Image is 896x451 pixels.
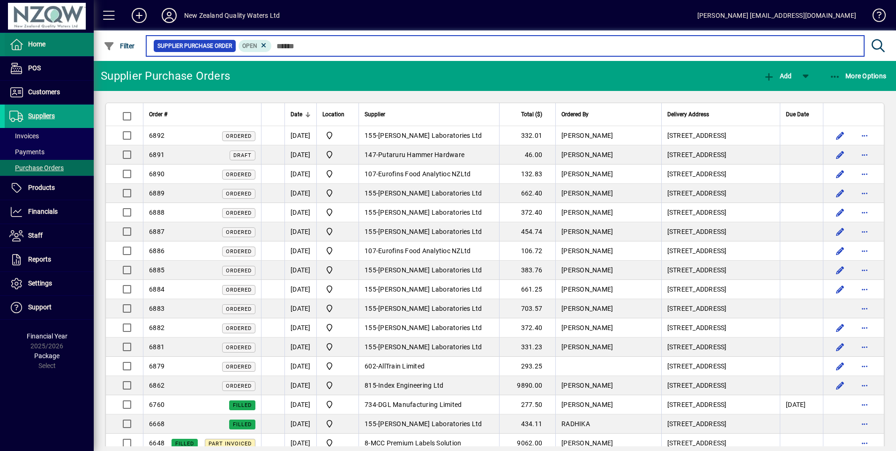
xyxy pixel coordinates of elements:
[857,166,872,181] button: More options
[667,109,709,120] span: Delivery Address
[833,128,848,143] button: Edit
[833,359,848,374] button: Edit
[322,284,353,295] span: Domain Rd
[358,395,499,414] td: -
[378,382,443,389] span: Index Engineering Ltd
[149,382,164,389] span: 6862
[365,420,376,428] span: 155
[857,359,872,374] button: More options
[371,439,462,447] span: MCC Premium Labels Solution
[833,186,848,201] button: Edit
[833,205,848,220] button: Edit
[561,286,613,293] span: [PERSON_NAME]
[284,338,316,357] td: [DATE]
[561,266,613,274] span: [PERSON_NAME]
[857,339,872,354] button: More options
[365,132,376,139] span: 155
[857,436,872,451] button: More options
[149,170,164,178] span: 6890
[284,145,316,165] td: [DATE]
[322,361,353,372] span: Domain Rd
[365,401,376,408] span: 734
[284,261,316,280] td: [DATE]
[561,132,613,139] span: [PERSON_NAME]
[233,421,252,428] span: Filled
[5,248,94,271] a: Reports
[365,228,376,235] span: 155
[284,165,316,184] td: [DATE]
[378,343,482,351] span: [PERSON_NAME] Laboratories Ltd
[28,256,51,263] span: Reports
[833,282,848,297] button: Edit
[28,88,60,96] span: Customers
[5,81,94,104] a: Customers
[499,184,555,203] td: 662.40
[857,397,872,412] button: More options
[358,280,499,299] td: -
[561,324,613,331] span: [PERSON_NAME]
[226,191,252,197] span: Ordered
[499,357,555,376] td: 293.25
[833,224,848,239] button: Edit
[28,279,52,287] span: Settings
[499,414,555,434] td: 434.11
[661,376,780,395] td: [STREET_ADDRESS]
[561,305,613,312] span: [PERSON_NAME]
[226,248,252,255] span: Ordered
[833,378,848,393] button: Edit
[661,203,780,222] td: [STREET_ADDRESS]
[358,261,499,280] td: -
[499,338,555,357] td: 331.23
[284,203,316,222] td: [DATE]
[365,305,376,312] span: 155
[786,109,809,120] span: Due Date
[499,165,555,184] td: 132.83
[661,165,780,184] td: [STREET_ADDRESS]
[833,243,848,258] button: Edit
[365,382,376,389] span: 815
[5,224,94,248] a: Staff
[365,343,376,351] span: 155
[378,362,425,370] span: AllTrain Limited
[365,209,376,216] span: 155
[499,318,555,338] td: 372.40
[561,343,613,351] span: [PERSON_NAME]
[322,245,353,256] span: Domain Rd
[378,420,482,428] span: [PERSON_NAME] Laboratories Ltd
[661,126,780,145] td: [STREET_ADDRESS]
[284,241,316,261] td: [DATE]
[365,266,376,274] span: 155
[226,287,252,293] span: Ordered
[226,172,252,178] span: Ordered
[149,247,164,255] span: 6886
[661,299,780,318] td: [STREET_ADDRESS]
[284,357,316,376] td: [DATE]
[561,247,613,255] span: [PERSON_NAME]
[378,189,482,197] span: [PERSON_NAME] Laboratories Ltd
[28,208,58,215] span: Financials
[365,151,376,158] span: 147
[284,299,316,318] td: [DATE]
[149,151,164,158] span: 6891
[499,299,555,318] td: 703.57
[322,188,353,199] span: Domain Rd
[378,132,482,139] span: [PERSON_NAME] Laboratories Ltd
[561,109,656,120] div: Ordered By
[661,184,780,203] td: [STREET_ADDRESS]
[322,437,353,449] span: Domain Rd
[226,210,252,216] span: Ordered
[149,209,164,216] span: 6888
[284,395,316,414] td: [DATE]
[561,151,613,158] span: [PERSON_NAME]
[358,184,499,203] td: -
[358,414,499,434] td: -
[365,109,493,120] div: Supplier
[833,263,848,278] button: Edit
[233,152,252,158] span: Draft
[561,420,590,428] span: RADHIKA
[866,2,884,32] a: Knowledge Base
[499,395,555,414] td: 277.50
[9,164,64,172] span: Purchase Orders
[833,147,848,162] button: Edit
[561,189,613,197] span: [PERSON_NAME]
